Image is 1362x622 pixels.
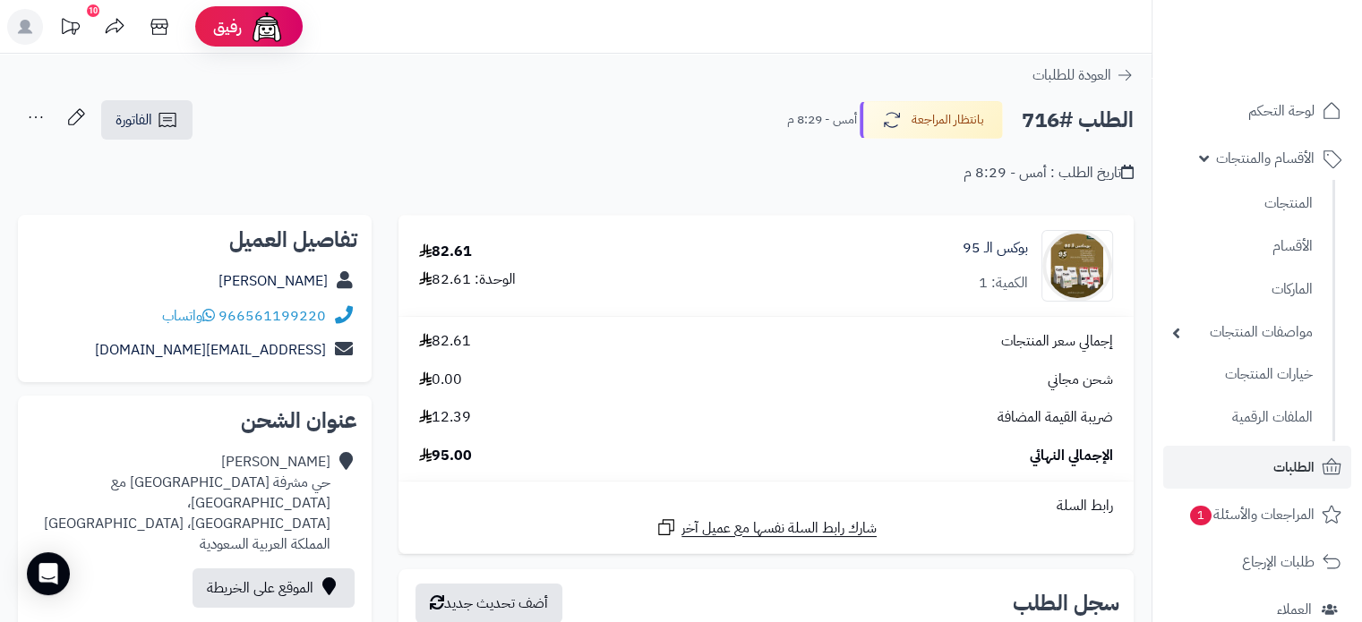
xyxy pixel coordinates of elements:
span: 12.39 [419,407,471,428]
span: إجمالي سعر المنتجات [1001,331,1113,352]
span: لوحة التحكم [1248,98,1315,124]
div: 82.61 [419,242,472,262]
span: ضريبة القيمة المضافة [998,407,1113,428]
div: رابط السلة [406,496,1126,516]
span: الأقسام والمنتجات [1216,146,1315,171]
small: أمس - 8:29 م [787,111,857,129]
span: شارك رابط السلة نفسها مع عميل آخر [681,518,877,539]
span: العملاء [1277,597,1312,622]
a: المراجعات والأسئلة1 [1163,493,1351,536]
span: طلبات الإرجاع [1242,550,1315,575]
a: [PERSON_NAME] [218,270,328,292]
a: المنتجات [1163,184,1322,223]
a: العودة للطلبات [1032,64,1134,86]
span: 0.00 [419,370,462,390]
div: الوحدة: 82.61 [419,269,516,290]
div: 10 [87,4,99,17]
h2: تفاصيل العميل [32,229,357,251]
a: الطلبات [1163,446,1351,489]
a: [EMAIL_ADDRESS][DOMAIN_NAME] [95,339,326,361]
div: الكمية: 1 [979,273,1028,294]
a: الفاتورة [101,100,193,140]
a: الموقع على الخريطة [193,568,355,608]
a: 966561199220 [218,305,326,327]
a: خيارات المنتجات [1163,355,1322,394]
span: العودة للطلبات [1032,64,1111,86]
span: رفيق [213,16,242,38]
a: الملفات الرقمية [1163,398,1322,437]
a: الأقسام [1163,227,1322,266]
span: 1 [1190,506,1212,525]
a: واتساب [162,305,215,327]
span: الإجمالي النهائي [1030,446,1113,466]
a: طلبات الإرجاع [1163,541,1351,584]
a: الماركات [1163,270,1322,309]
a: بوكس الـ 95 [963,238,1028,259]
div: Open Intercom Messenger [27,552,70,595]
div: [PERSON_NAME] حي مشرفة [GEOGRAPHIC_DATA] مع [GEOGRAPHIC_DATA]، [GEOGRAPHIC_DATA]، [GEOGRAPHIC_DAT... [32,452,330,554]
button: بانتظار المراجعة [860,101,1003,139]
a: لوحة التحكم [1163,89,1351,132]
span: الطلبات [1273,455,1315,480]
a: مواصفات المنتجات [1163,313,1322,352]
span: شحن مجاني [1048,370,1113,390]
h2: عنوان الشحن [32,410,357,431]
span: 95.00 [419,446,472,466]
span: الفاتورة [116,109,152,131]
h3: سجل الطلب [1013,592,1119,614]
div: تاريخ الطلب : أمس - 8:29 م [964,163,1134,183]
img: ai-face.png [249,9,285,45]
span: المراجعات والأسئلة [1188,502,1315,527]
h2: الطلب #716 [1022,102,1134,139]
a: شارك رابط السلة نفسها مع عميل آخر [655,516,877,539]
a: تحديثات المنصة [47,9,92,49]
span: 82.61 [419,331,471,352]
img: 1758354822-%D8%A8%D9%88%D9%83%D8%B3%20%D8%A7%D9%84%D9%80%2095-90x90.jpg [1042,230,1112,302]
img: logo-2.png [1240,50,1345,88]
